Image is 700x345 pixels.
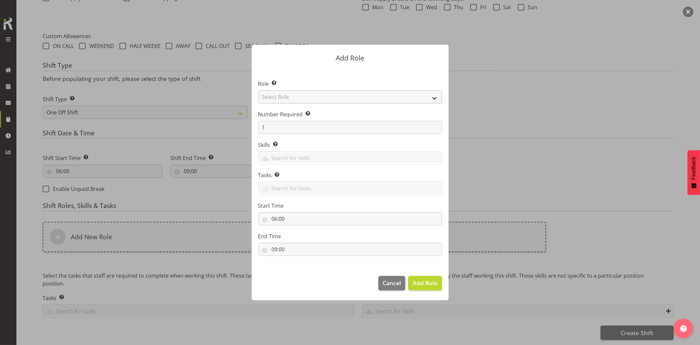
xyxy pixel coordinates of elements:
[680,325,687,332] img: help-xxl-2.png
[258,80,442,88] label: Role
[258,243,442,256] input: Click to select...
[258,55,442,61] p: Add Role
[413,279,437,287] span: Add Role
[259,153,442,163] input: Search for skills
[258,110,442,118] label: Number Required
[688,150,700,195] button: Feedback - Show survey
[258,141,442,149] label: Skills
[258,232,442,240] label: End Time
[408,276,442,290] button: Add Role
[691,157,697,180] span: Feedback
[378,276,405,290] button: Cancel
[258,212,442,225] input: Click to select...
[259,183,442,194] input: Search for tasks
[258,171,442,179] label: Tasks
[383,279,401,287] span: Cancel
[258,202,442,210] label: Start Time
